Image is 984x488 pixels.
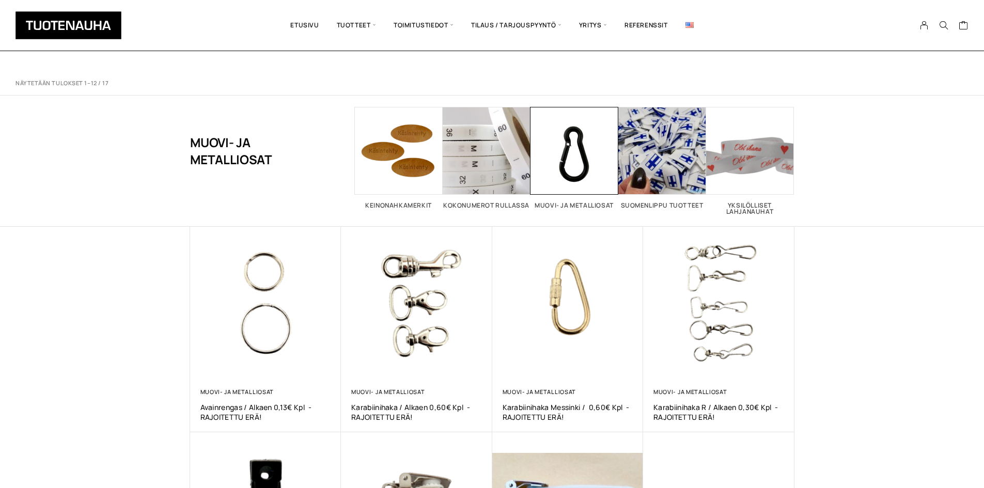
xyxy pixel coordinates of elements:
img: English [685,22,694,28]
h2: Suomenlippu tuotteet [618,202,706,209]
h2: Muovi- ja metalliosat [530,202,618,209]
a: Visit product category Kokonumerot rullassa [443,107,530,209]
h2: Keinonahkamerkit [355,202,443,209]
h2: Kokonumerot rullassa [443,202,530,209]
span: Yritys [570,8,616,43]
a: Karabiinihaka / alkaen 0,60€ kpl -RAJOITETTU ERÄ! [351,402,482,422]
h2: Yksilölliset lahjanauhat [706,202,794,215]
a: Muovi- ja metalliosat [653,388,727,396]
a: Karabiinihaka R / alkaen 0,30€ kpl -RAJOITETTU ERÄ! [653,402,784,422]
button: Search [934,21,954,30]
a: Visit product category Muovi- ja metalliosat [530,107,618,209]
h1: Muovi- ja metalliosat [190,107,303,195]
a: Avainrengas / alkaen 0,13€ kpl -RAJOITETTU ERÄ! [200,402,331,422]
a: My Account [914,21,934,30]
a: Referenssit [616,8,677,43]
a: Muovi- ja metalliosat [200,388,274,396]
p: Näytetään tulokset 1–12 / 17 [15,80,108,87]
a: Visit product category Keinonahkamerkit [355,107,443,209]
a: Muovi- ja metalliosat [351,388,425,396]
a: Visit product category Suomenlippu tuotteet [618,107,706,209]
a: Muovi- ja metalliosat [503,388,576,396]
span: Tuotteet [328,8,385,43]
a: Karabiinihaka messinki / 0,60€ kpl -RAJOITETTU ERÄ! [503,402,633,422]
a: Cart [959,20,969,33]
a: Visit product category Yksilölliset lahjanauhat [706,107,794,215]
a: Etusivu [282,8,327,43]
span: Toimitustiedot [385,8,462,43]
img: Tuotenauha Oy [15,11,121,39]
span: Tilaus / Tarjouspyyntö [462,8,570,43]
